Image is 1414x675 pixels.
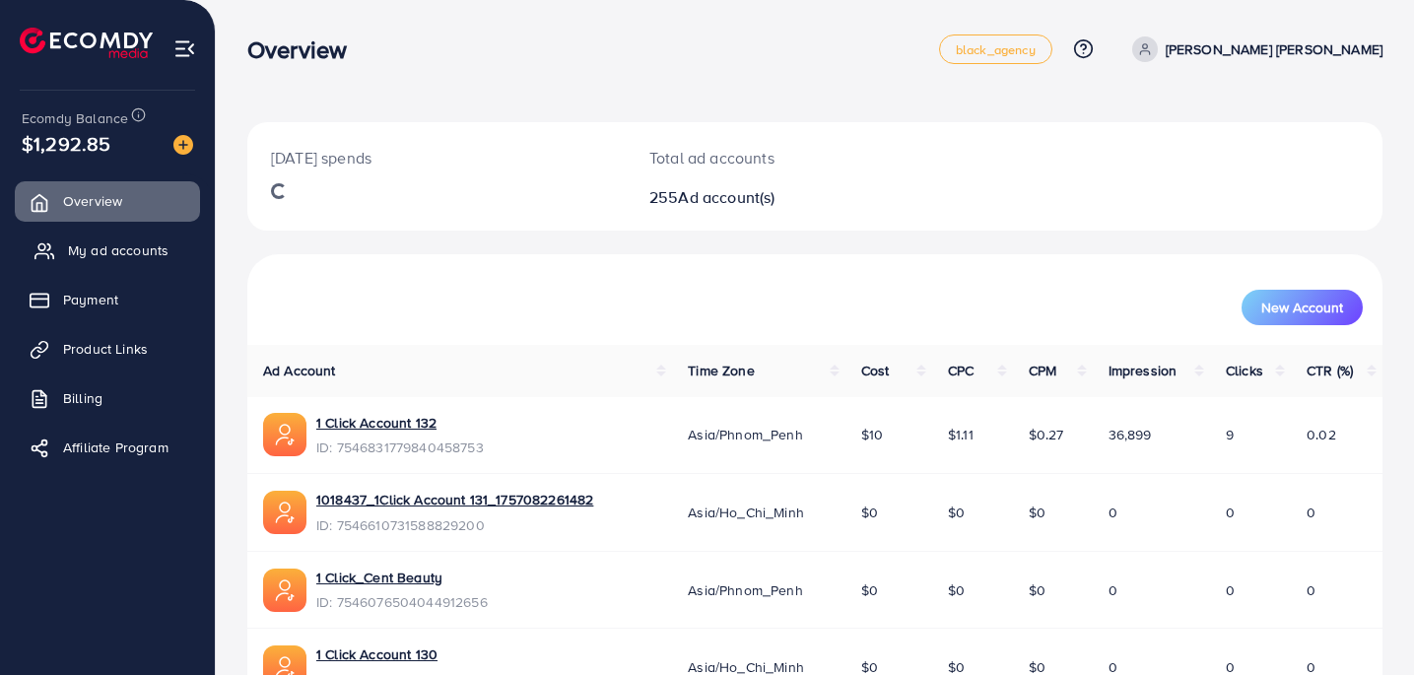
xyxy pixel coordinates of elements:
[271,146,602,169] p: [DATE] spends
[688,361,754,380] span: Time Zone
[1109,361,1178,380] span: Impression
[22,129,110,158] span: $1,292.85
[861,425,883,444] span: $10
[1307,503,1315,522] span: 0
[15,280,200,319] a: Payment
[316,438,484,457] span: ID: 7546831779840458753
[22,108,128,128] span: Ecomdy Balance
[1029,361,1056,380] span: CPM
[1166,37,1382,61] p: [PERSON_NAME] [PERSON_NAME]
[678,186,774,208] span: Ad account(s)
[20,28,153,58] img: logo
[15,378,200,418] a: Billing
[1307,425,1336,444] span: 0.02
[1307,580,1315,600] span: 0
[263,361,336,380] span: Ad Account
[956,43,1036,56] span: black_agency
[316,515,593,535] span: ID: 7546610731588829200
[173,135,193,155] img: image
[1226,425,1234,444] span: 9
[63,339,148,359] span: Product Links
[263,413,306,456] img: ic-ads-acc.e4c84228.svg
[939,34,1052,64] a: black_agency
[1307,361,1353,380] span: CTR (%)
[948,503,965,522] span: $0
[948,361,974,380] span: CPC
[316,413,484,433] a: 1 Click Account 132
[15,329,200,369] a: Product Links
[316,490,593,509] a: 1018437_1Click Account 131_1757082261482
[316,644,485,664] a: 1 Click Account 130
[63,438,168,457] span: Affiliate Program
[948,580,965,600] span: $0
[1109,503,1117,522] span: 0
[861,361,890,380] span: Cost
[68,240,168,260] span: My ad accounts
[861,580,878,600] span: $0
[1029,503,1045,522] span: $0
[1242,290,1363,325] button: New Account
[1109,425,1152,444] span: 36,899
[63,388,102,408] span: Billing
[15,181,200,221] a: Overview
[173,37,196,60] img: menu
[63,290,118,309] span: Payment
[316,568,488,587] a: 1 Click_Cent Beauty
[1029,425,1064,444] span: $0.27
[1029,580,1045,600] span: $0
[1226,361,1263,380] span: Clicks
[15,231,200,270] a: My ad accounts
[263,569,306,612] img: ic-ads-acc.e4c84228.svg
[688,503,804,522] span: Asia/Ho_Chi_Minh
[861,503,878,522] span: $0
[1261,301,1343,314] span: New Account
[649,146,886,169] p: Total ad accounts
[1109,580,1117,600] span: 0
[247,35,363,64] h3: Overview
[1330,586,1399,660] iframe: Chat
[1226,503,1235,522] span: 0
[688,580,802,600] span: Asia/Phnom_Penh
[948,425,974,444] span: $1.11
[316,592,488,612] span: ID: 7546076504044912656
[1124,36,1382,62] a: [PERSON_NAME] [PERSON_NAME]
[649,188,886,207] h2: 255
[15,428,200,467] a: Affiliate Program
[263,491,306,534] img: ic-ads-acc.e4c84228.svg
[688,425,802,444] span: Asia/Phnom_Penh
[63,191,122,211] span: Overview
[1226,580,1235,600] span: 0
